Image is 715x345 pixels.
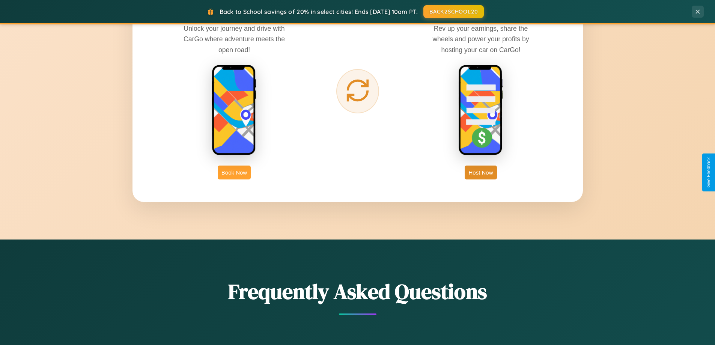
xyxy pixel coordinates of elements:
span: Back to School savings of 20% in select cities! Ends [DATE] 10am PT. [220,8,418,15]
div: Give Feedback [706,157,711,188]
img: host phone [458,65,503,156]
button: Book Now [218,166,251,179]
h2: Frequently Asked Questions [132,277,583,306]
button: BACK2SCHOOL20 [423,5,484,18]
p: Rev up your earnings, share the wheels and power your profits by hosting your car on CarGo! [424,23,537,55]
button: Host Now [465,166,497,179]
img: rent phone [212,65,257,156]
p: Unlock your journey and drive with CarGo where adventure meets the open road! [178,23,291,55]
